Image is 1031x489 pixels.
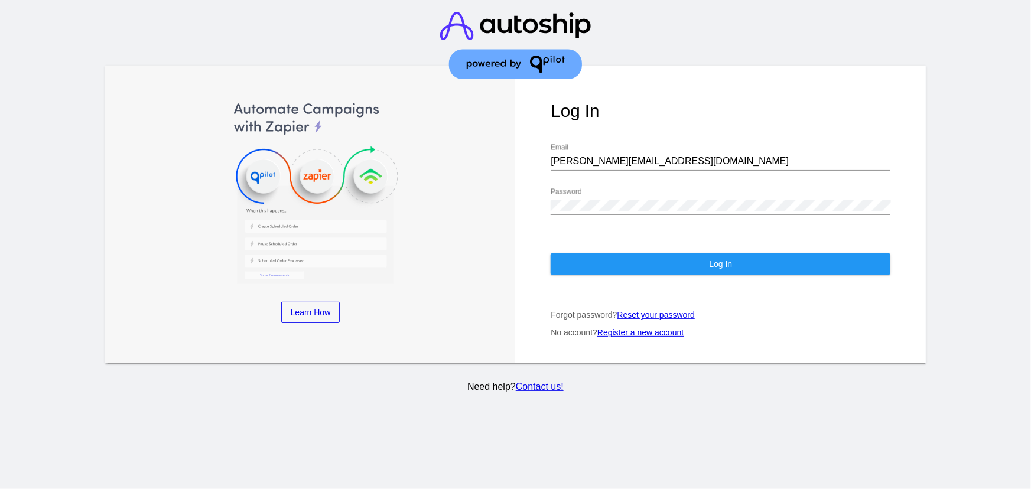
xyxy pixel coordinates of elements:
[291,308,331,317] span: Learn How
[597,328,684,337] a: Register a new account
[617,310,695,320] a: Reset your password
[551,101,890,121] h1: Log In
[141,101,480,285] img: Automate Campaigns with Zapier, QPilot and Klaviyo
[103,382,928,392] p: Need help?
[551,253,890,275] button: Log In
[551,328,890,337] p: No account?
[516,382,564,392] a: Contact us!
[709,259,732,269] span: Log In
[551,310,890,320] p: Forgot password?
[281,302,340,323] a: Learn How
[551,156,890,167] input: Email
